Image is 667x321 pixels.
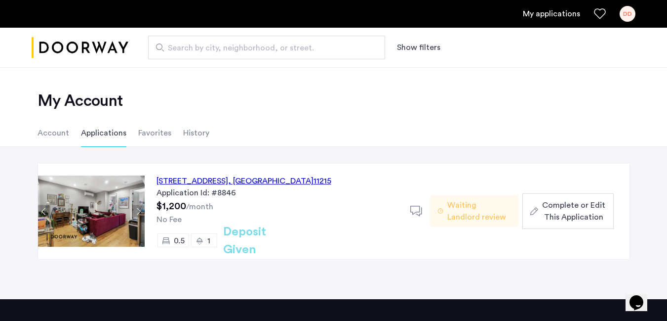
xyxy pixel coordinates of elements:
button: button [522,193,613,229]
span: 0.5 [174,237,185,245]
span: Waiting Landlord review [447,199,510,223]
span: , [GEOGRAPHIC_DATA] [228,177,314,185]
h2: Deposit Given [223,223,302,259]
input: Apartment Search [148,36,385,59]
span: Complete or Edit This Application [542,199,605,223]
a: My application [523,8,580,20]
div: [STREET_ADDRESS] 11215 [157,175,331,187]
h2: My Account [38,91,630,111]
button: Previous apartment [38,205,50,218]
sub: /month [186,203,213,211]
li: Account [38,119,69,147]
button: Next apartment [132,205,145,218]
button: Show or hide filters [397,42,440,53]
a: Favorites [594,8,606,20]
img: logo [32,29,128,66]
span: No Fee [157,216,182,224]
li: History [183,119,209,147]
li: Favorites [138,119,171,147]
img: Apartment photo [38,176,145,247]
span: Search by city, neighborhood, or street. [168,42,357,54]
span: $1,200 [157,201,186,211]
iframe: chat widget [626,281,657,311]
a: Cazamio logo [32,29,128,66]
div: Application Id: #8846 [157,187,398,199]
li: Applications [81,119,126,147]
span: 1 [207,237,210,245]
div: DD [620,6,635,22]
